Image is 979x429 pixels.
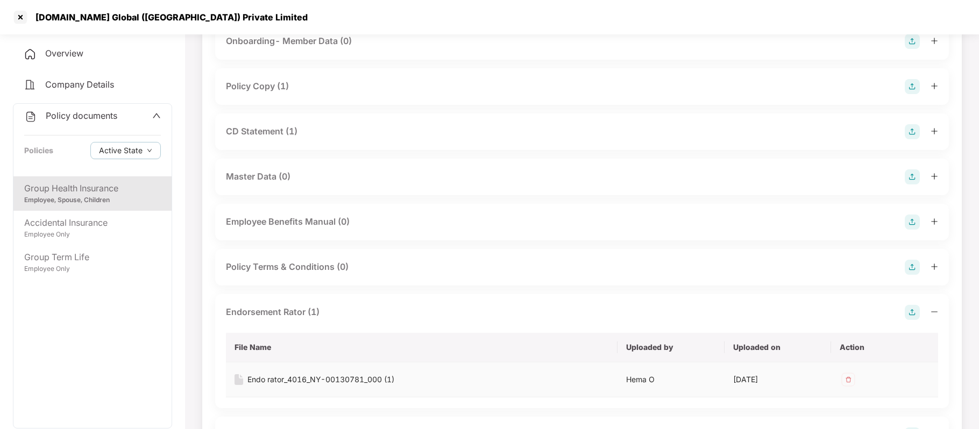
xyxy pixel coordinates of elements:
[226,80,289,93] div: Policy Copy (1)
[733,374,823,385] div: [DATE]
[46,110,117,121] span: Policy documents
[226,333,618,362] th: File Name
[626,374,716,385] div: Hema O
[24,195,161,205] div: Employee, Spouse, Children
[618,333,725,362] th: Uploaded by
[931,37,938,45] span: plus
[226,170,290,183] div: Master Data (0)
[90,142,161,159] button: Active Statedown
[24,48,37,61] img: svg+xml;base64,PHN2ZyB4bWxucz0iaHR0cDovL3d3dy53My5vcmcvMjAwMC9zdmciIHdpZHRoPSIyNCIgaGVpZ2h0PSIyNC...
[235,374,243,385] img: svg+xml;base64,PHN2ZyB4bWxucz0iaHR0cDovL3d3dy53My5vcmcvMjAwMC9zdmciIHdpZHRoPSIxNiIgaGVpZ2h0PSIyMC...
[226,125,297,138] div: CD Statement (1)
[931,263,938,270] span: plus
[24,110,37,123] img: svg+xml;base64,PHN2ZyB4bWxucz0iaHR0cDovL3d3dy53My5vcmcvMjAwMC9zdmciIHdpZHRoPSIyNCIgaGVpZ2h0PSIyNC...
[24,264,161,274] div: Employee Only
[905,124,920,139] img: svg+xml;base64,PHN2ZyB4bWxucz0iaHR0cDovL3d3dy53My5vcmcvMjAwMC9zdmciIHdpZHRoPSIyOCIgaGVpZ2h0PSIyOC...
[226,260,349,274] div: Policy Terms & Conditions (0)
[905,34,920,49] img: svg+xml;base64,PHN2ZyB4bWxucz0iaHR0cDovL3d3dy53My5vcmcvMjAwMC9zdmciIHdpZHRoPSIyOCIgaGVpZ2h0PSIyOC...
[931,173,938,180] span: plus
[24,251,161,264] div: Group Term Life
[840,371,857,388] img: svg+xml;base64,PHN2ZyB4bWxucz0iaHR0cDovL3d3dy53My5vcmcvMjAwMC9zdmciIHdpZHRoPSIzMiIgaGVpZ2h0PSIzMi...
[24,216,161,230] div: Accidental Insurance
[226,34,352,48] div: Onboarding- Member Data (0)
[152,111,161,120] span: up
[24,145,53,156] div: Policies
[147,148,152,154] span: down
[247,374,394,385] div: Endo rator_4016_NY-00130781_000 (1)
[905,260,920,275] img: svg+xml;base64,PHN2ZyB4bWxucz0iaHR0cDovL3d3dy53My5vcmcvMjAwMC9zdmciIHdpZHRoPSIyOCIgaGVpZ2h0PSIyOC...
[226,215,350,228] div: Employee Benefits Manual (0)
[905,79,920,94] img: svg+xml;base64,PHN2ZyB4bWxucz0iaHR0cDovL3d3dy53My5vcmcvMjAwMC9zdmciIHdpZHRoPSIyOCIgaGVpZ2h0PSIyOC...
[905,215,920,230] img: svg+xml;base64,PHN2ZyB4bWxucz0iaHR0cDovL3d3dy53My5vcmcvMjAwMC9zdmciIHdpZHRoPSIyOCIgaGVpZ2h0PSIyOC...
[45,48,83,59] span: Overview
[931,82,938,90] span: plus
[24,182,161,195] div: Group Health Insurance
[931,127,938,135] span: plus
[24,230,161,240] div: Employee Only
[905,169,920,184] img: svg+xml;base64,PHN2ZyB4bWxucz0iaHR0cDovL3d3dy53My5vcmcvMjAwMC9zdmciIHdpZHRoPSIyOCIgaGVpZ2h0PSIyOC...
[24,78,37,91] img: svg+xml;base64,PHN2ZyB4bWxucz0iaHR0cDovL3d3dy53My5vcmcvMjAwMC9zdmciIHdpZHRoPSIyNCIgaGVpZ2h0PSIyNC...
[45,79,114,90] span: Company Details
[29,12,308,23] div: [DOMAIN_NAME] Global ([GEOGRAPHIC_DATA]) Private Limited
[831,333,938,362] th: Action
[931,308,938,316] span: minus
[99,145,143,156] span: Active State
[226,305,320,319] div: Endorsement Rator (1)
[931,218,938,225] span: plus
[905,305,920,320] img: svg+xml;base64,PHN2ZyB4bWxucz0iaHR0cDovL3d3dy53My5vcmcvMjAwMC9zdmciIHdpZHRoPSIyOCIgaGVpZ2h0PSIyOC...
[725,333,832,362] th: Uploaded on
